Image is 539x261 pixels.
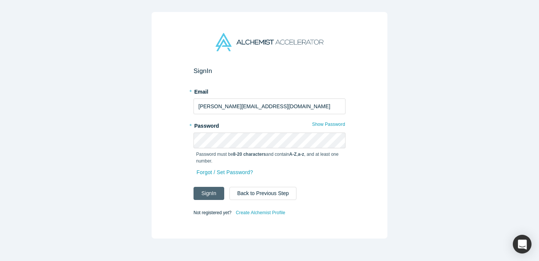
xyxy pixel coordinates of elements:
button: SignIn [194,187,224,200]
button: Show Password [312,119,345,129]
strong: a-z [298,152,304,157]
span: Not registered yet? [194,210,231,215]
label: Password [194,119,345,130]
strong: 8-20 characters [233,152,266,157]
p: Password must be and contain , , and at least one number. [196,151,343,164]
label: Email [194,85,345,96]
a: Create Alchemist Profile [235,208,286,218]
a: Forgot / Set Password? [196,166,253,179]
img: Alchemist Accelerator Logo [216,33,323,51]
button: Back to Previous Step [229,187,297,200]
strong: A-Z [289,152,297,157]
h2: Sign In [194,67,345,75]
